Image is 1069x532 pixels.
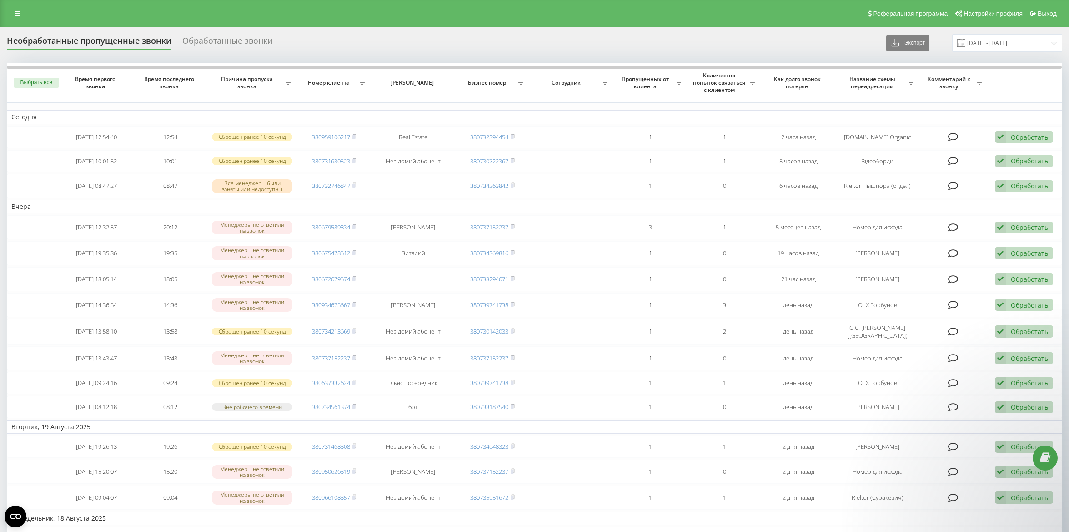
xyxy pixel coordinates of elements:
[134,486,207,510] td: 09:04
[371,372,456,394] td: Ільяс посередник
[212,221,292,234] div: Менеджеры не ответили на звонок
[312,182,350,190] a: 380732746847
[212,403,292,411] div: Вне рабочего времени
[470,223,508,231] a: 380737152237
[761,486,835,510] td: 2 дня назад
[688,174,761,198] td: 0
[1011,249,1048,258] div: Обработать
[371,396,456,418] td: бот
[60,174,133,198] td: [DATE] 08:47:27
[614,267,688,291] td: 1
[835,174,920,198] td: Rieltor Нышпора (отдел)
[312,442,350,451] a: 380731468308
[312,133,350,141] a: 380959106217
[134,319,207,345] td: 13:58
[312,354,350,362] a: 380737152237
[60,215,133,239] td: [DATE] 12:32:57
[312,327,350,335] a: 380734213669
[835,319,920,345] td: G.C. [PERSON_NAME] ([GEOGRAPHIC_DATA])
[67,76,125,90] span: Время первого звонка
[312,493,350,502] a: 380966108357
[460,79,516,86] span: Бизнес номер
[134,460,207,484] td: 15:20
[835,396,920,418] td: [PERSON_NAME]
[470,327,508,335] a: 380730142033
[301,79,358,86] span: Номер клиента
[470,442,508,451] a: 380734948323
[614,372,688,394] td: 1
[312,301,350,309] a: 380934675667
[60,319,133,345] td: [DATE] 13:58:10
[212,379,292,387] div: Сброшен ранее 10 секунд
[470,354,508,362] a: 380737152237
[134,436,207,458] td: 19:26
[212,443,292,451] div: Сброшен ранее 10 секунд
[182,36,272,50] div: Обработанные звонки
[312,275,350,283] a: 380672679574
[614,293,688,317] td: 1
[835,267,920,291] td: [PERSON_NAME]
[688,293,761,317] td: 3
[614,241,688,265] td: 1
[761,319,835,345] td: день назад
[761,396,835,418] td: день назад
[312,467,350,476] a: 380950626319
[614,126,688,148] td: 1
[60,241,133,265] td: [DATE] 19:35:36
[964,10,1023,17] span: Настройки профиля
[60,126,133,148] td: [DATE] 12:54:40
[761,436,835,458] td: 2 дня назад
[60,267,133,291] td: [DATE] 18:05:14
[371,346,456,370] td: Невідомий абонент
[614,486,688,510] td: 1
[470,249,508,257] a: 380734369816
[761,293,835,317] td: день назад
[212,179,292,193] div: Все менеджеры были заняты или недоступны
[688,150,761,172] td: 1
[688,436,761,458] td: 1
[835,346,920,370] td: Номер для исхода
[614,150,688,172] td: 1
[7,200,1062,213] td: Вчера
[614,346,688,370] td: 1
[134,293,207,317] td: 14:36
[470,275,508,283] a: 380733294671
[470,133,508,141] a: 380732394454
[134,126,207,148] td: 12:54
[212,491,292,504] div: Менеджеры не ответили на звонок
[688,126,761,148] td: 1
[614,460,688,484] td: 1
[688,215,761,239] td: 1
[470,301,508,309] a: 380739741738
[835,215,920,239] td: Номер для исхода
[470,467,508,476] a: 380737152237
[134,150,207,172] td: 10:01
[371,126,456,148] td: Real Estate
[886,35,929,51] button: Экспорт
[134,372,207,394] td: 09:24
[134,215,207,239] td: 20:12
[60,346,133,370] td: [DATE] 13:43:47
[60,460,133,484] td: [DATE] 15:20:07
[835,436,920,458] td: [PERSON_NAME]
[1011,223,1048,232] div: Обработать
[692,72,748,93] span: Количество попыток связаться с клиентом
[534,79,601,86] span: Сотрудник
[212,298,292,312] div: Менеджеры не ответили на звонок
[688,267,761,291] td: 0
[14,78,59,88] button: Выбрать все
[769,76,828,90] span: Как долго звонок потерян
[761,346,835,370] td: день назад
[212,465,292,479] div: Менеджеры не ответили на звонок
[688,486,761,510] td: 1
[60,486,133,510] td: [DATE] 09:04:07
[371,486,456,510] td: Невідомий абонент
[212,76,284,90] span: Причина пропуска звонка
[141,76,200,90] span: Время последнего звонка
[614,436,688,458] td: 1
[835,486,920,510] td: Rieltor (Суракевич)
[7,36,171,50] div: Необработанные пропущенные звонки
[470,157,508,165] a: 380730722367
[371,319,456,345] td: Невідомий абонент
[312,379,350,387] a: 380637332624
